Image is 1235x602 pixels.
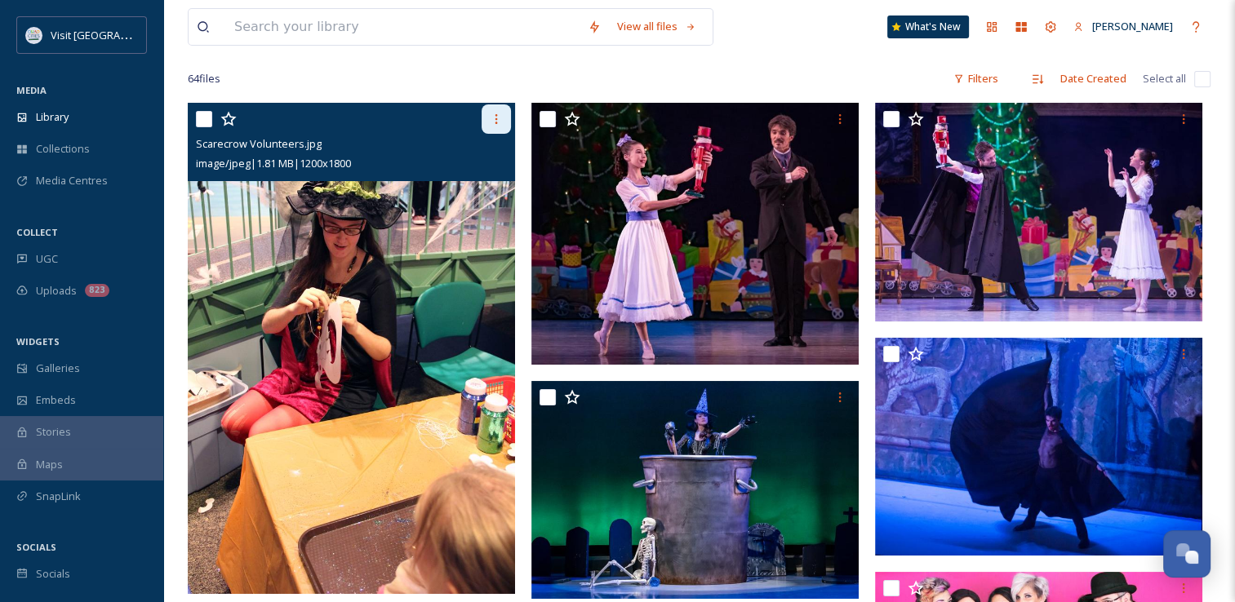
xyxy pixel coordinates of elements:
img: Nutcracker Clara.jpg [531,103,859,365]
span: SOCIALS [16,541,56,553]
span: Stories [36,424,71,440]
span: Uploads [36,283,77,299]
span: Galleries [36,361,80,376]
span: UGC [36,251,58,267]
input: Search your library [226,9,580,45]
span: Visit [GEOGRAPHIC_DATA] [51,27,177,42]
img: Ballet Quad Cities (2).jpg [875,338,1202,556]
span: Embeds [36,392,76,408]
span: Library [36,109,69,125]
a: What's New [887,15,969,38]
span: MEDIA [16,84,47,96]
span: Collections [36,141,90,157]
div: Filters [945,63,1006,95]
span: 64 file s [188,71,220,86]
img: Scarecrow Volunteers.jpg [188,103,515,594]
span: WIDGETS [16,335,60,347]
a: View all files [609,11,704,42]
span: Scarecrow Volunteers.jpg [196,136,322,151]
span: Media Centres [36,173,108,188]
span: image/jpeg | 1.81 MB | 1200 x 1800 [196,156,351,170]
span: Maps [36,457,63,472]
span: Select all [1143,71,1186,86]
span: Socials [36,566,70,582]
button: Open Chat [1163,530,1211,578]
span: SnapLink [36,489,81,504]
img: nutcracker 2014.jpg [875,103,1202,321]
span: [PERSON_NAME] [1092,19,1173,33]
a: [PERSON_NAME] [1065,11,1181,42]
div: 823 [85,284,109,297]
img: QCCVB_VISIT_vert_logo_4c_tagline_122019.svg [26,27,42,43]
span: COLLECT [16,226,58,238]
img: Halloween ballet.jpg [531,381,859,600]
div: Date Created [1052,63,1135,95]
